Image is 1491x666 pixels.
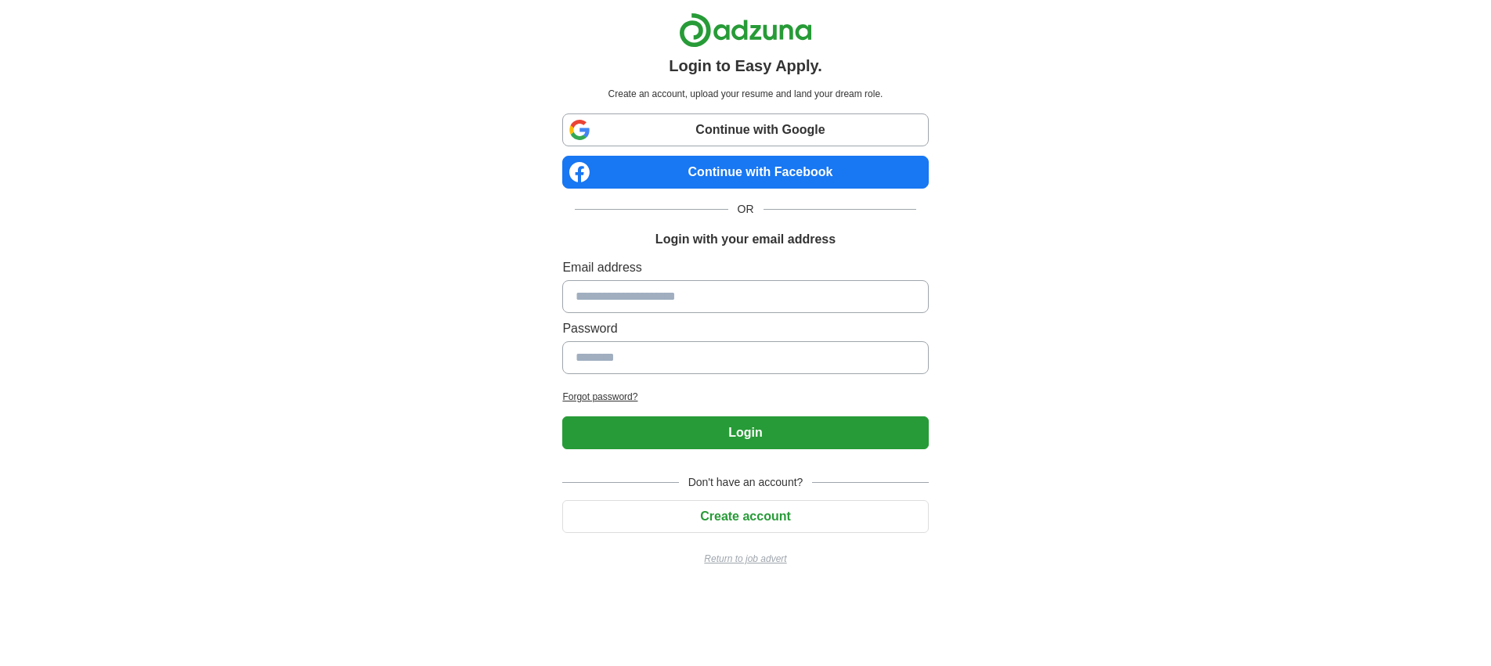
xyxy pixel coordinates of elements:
[562,390,928,404] a: Forgot password?
[562,319,928,338] label: Password
[562,258,928,277] label: Email address
[562,113,928,146] a: Continue with Google
[565,87,925,101] p: Create an account, upload your resume and land your dream role.
[728,201,764,218] span: OR
[655,230,836,249] h1: Login with your email address
[669,54,822,77] h1: Login to Easy Apply.
[562,156,928,189] a: Continue with Facebook
[679,13,812,48] img: Adzuna logo
[679,474,813,491] span: Don't have an account?
[562,500,928,533] button: Create account
[562,509,928,523] a: Create account
[562,552,928,566] a: Return to job advert
[562,416,928,449] button: Login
